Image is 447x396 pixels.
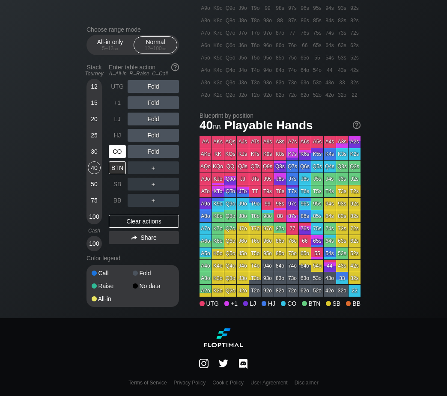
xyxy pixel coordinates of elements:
[224,161,236,173] div: QQ
[286,198,298,210] div: 97s
[200,39,212,51] div: A6o
[274,39,286,51] div: 86o
[311,15,323,27] div: 85s
[311,136,323,148] div: A5s
[299,185,311,197] div: T6s
[224,223,236,235] div: Q7o
[274,148,286,160] div: K8s
[286,52,298,64] div: 75o
[200,77,212,89] div: A3o
[128,194,179,207] div: ＋
[212,235,224,247] div: K6o
[311,247,323,259] div: 55
[249,235,261,247] div: T6o
[324,136,336,148] div: A4s
[200,2,212,14] div: A9o
[200,247,212,259] div: A5o
[286,185,298,197] div: T7s
[336,39,348,51] div: 63s
[336,198,348,210] div: 93s
[88,194,101,207] div: 75
[336,15,348,27] div: 83s
[274,136,286,148] div: A8s
[299,198,311,210] div: 96s
[311,235,323,247] div: 65s
[224,247,236,259] div: Q5o
[237,185,249,197] div: JTo
[349,185,361,197] div: T2s
[249,89,261,101] div: T2o
[324,247,336,259] div: 54s
[237,52,249,64] div: J5o
[311,198,323,210] div: 95s
[249,223,261,235] div: T7o
[274,161,286,173] div: Q8s
[237,77,249,89] div: J3o
[88,113,101,125] div: 20
[224,64,236,76] div: Q4o
[224,2,236,14] div: Q9o
[237,161,249,173] div: QJs
[90,37,130,53] div: All-in only
[274,247,286,259] div: 85o
[274,185,286,197] div: T8s
[213,122,221,131] span: bb
[162,45,167,51] span: bb
[274,64,286,76] div: 84o
[237,64,249,76] div: J4o
[133,283,174,289] div: No data
[336,173,348,185] div: J3s
[286,223,298,235] div: 77
[286,136,298,148] div: A7s
[200,27,212,39] div: A7o
[299,77,311,89] div: 63o
[336,161,348,173] div: Q3s
[200,161,212,173] div: AQo
[336,52,348,64] div: 53s
[286,2,298,14] div: 97s
[336,247,348,259] div: 53s
[262,52,274,64] div: 95o
[237,89,249,101] div: J2o
[224,89,236,101] div: Q2o
[311,77,323,89] div: 53o
[324,39,336,51] div: 64s
[336,148,348,160] div: K3s
[200,52,212,64] div: A5o
[88,96,101,109] div: 15
[262,64,274,76] div: 94o
[349,136,361,148] div: A2s
[324,198,336,210] div: 94s
[237,39,249,51] div: J6o
[286,15,298,27] div: 87s
[200,118,361,132] h1: Playable Hands
[324,64,336,76] div: 44
[86,251,179,265] div: Color legend
[200,173,212,185] div: AJo
[311,39,323,51] div: 65s
[274,27,286,39] div: 87o
[311,27,323,39] div: 75s
[262,39,274,51] div: 96o
[88,210,101,223] div: 100
[262,136,274,148] div: A9s
[200,260,212,272] div: A4o
[128,113,179,125] div: Fold
[311,64,323,76] div: 54o
[324,185,336,197] div: T4s
[224,210,236,222] div: Q8o
[200,64,212,76] div: A4o
[324,223,336,235] div: 74s
[224,27,236,39] div: Q7o
[286,148,298,160] div: K7s
[262,198,274,210] div: 99
[299,27,311,39] div: 76s
[286,39,298,51] div: 76o
[336,136,348,148] div: A3s
[237,136,249,148] div: AJs
[109,194,126,207] div: BB
[349,39,361,51] div: 62s
[249,2,261,14] div: T9o
[200,210,212,222] div: A8o
[262,2,274,14] div: 99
